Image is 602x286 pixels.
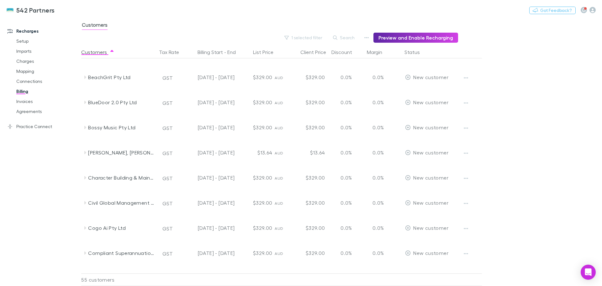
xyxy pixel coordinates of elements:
div: Character Building & Maintenance Pty LtdGST[DATE] - [DATE]$329.00AUD$329.000.0%0.0%EditNew customer [81,165,485,190]
button: 1 selected filter [281,34,326,41]
a: Practice Connect [1,121,85,132]
div: [DATE] - [DATE] [183,140,235,165]
button: Billing Start - End [198,46,243,58]
div: [PERSON_NAME], [PERSON_NAME] [88,140,155,165]
button: List Price [253,46,281,58]
div: Bossy Music Pty LtdGST[DATE] - [DATE]$329.00AUD$329.000.0%0.0%EditNew customer [81,115,485,140]
div: [DATE] - [DATE] [183,215,235,240]
div: $13.64 [290,140,327,165]
h3: 542 Partners [16,6,55,14]
span: New customer [413,74,448,80]
button: Search [330,34,358,41]
button: Status [404,46,427,58]
button: Customers [81,46,114,58]
div: $329.00 [237,90,275,115]
button: Client Price [300,46,334,58]
button: GST [160,198,176,208]
span: AUD [275,100,283,105]
span: Customers [82,22,108,30]
div: 0.0% [327,190,365,215]
a: Connections [10,76,85,86]
a: Agreements [10,106,85,116]
div: Compliant Superannuation FundGST[DATE] - [DATE]$329.00AUD$329.000.0%0.0%EditNew customer [81,240,485,266]
span: AUD [275,126,283,130]
div: $329.00 [237,165,275,190]
div: 0.0% [327,65,365,90]
div: $329.00 [290,215,327,240]
p: 0.0% [367,199,384,207]
div: 0.0% [327,240,365,266]
div: 55 customers [81,273,156,286]
div: Cogo Ai Pty LtdGST[DATE] - [DATE]$329.00AUD$329.000.0%0.0%EditNew customer [81,215,485,240]
div: $329.00 [290,165,327,190]
a: Charges [10,56,85,66]
div: 0.0% [327,215,365,240]
div: BeachGrit Pty Ltd [88,65,155,90]
p: 0.0% [367,99,384,106]
span: New customer [413,124,448,130]
div: BlueDoor 2.0 Pty LtdGST[DATE] - [DATE]$329.00AUD$329.000.0%0.0%EditNew customer [81,90,485,115]
div: $13.64 [237,140,275,165]
span: New customer [413,225,448,231]
button: GST [160,173,176,183]
div: [DATE] - [DATE] [183,165,235,190]
div: Bossy Music Pty Ltd [88,115,155,140]
div: [DATE] - [DATE] [183,240,235,266]
div: 0.0% [327,165,365,190]
span: New customer [413,250,448,256]
span: AUD [275,151,283,155]
div: $329.00 [290,240,327,266]
span: AUD [275,75,283,80]
div: $329.00 [290,90,327,115]
span: AUD [275,201,283,206]
a: 542 Partners [3,3,59,18]
a: Invoices [10,96,85,106]
div: 0.0% [327,90,365,115]
p: 0.0% [367,149,384,156]
button: Got Feedback? [529,7,576,14]
span: New customer [413,99,448,105]
div: $329.00 [290,65,327,90]
p: 0.0% [367,249,384,257]
div: $329.00 [290,190,327,215]
a: Recharges [1,26,85,36]
div: Compliant Superannuation Fund [88,240,155,266]
button: Tax Rate [159,46,187,58]
span: AUD [275,251,283,256]
div: Character Building & Maintenance Pty Ltd [88,165,155,190]
div: $329.00 [237,215,275,240]
div: $329.00 [237,115,275,140]
div: $329.00 [290,115,327,140]
div: [DATE] - [DATE] [183,190,235,215]
button: GST [160,224,176,234]
button: Discount [331,46,360,58]
p: 0.0% [367,174,384,181]
span: AUD [275,176,283,181]
div: Civil Global Management Pty Ltd [88,190,155,215]
a: Billing [10,86,85,96]
p: 0.0% [367,73,384,81]
button: GST [160,98,176,108]
div: 0.0% [327,140,365,165]
div: [DATE] - [DATE] [183,115,235,140]
div: Civil Global Management Pty LtdGST[DATE] - [DATE]$329.00AUD$329.000.0%0.0%EditNew customer [81,190,485,215]
div: Open Intercom Messenger [581,265,596,280]
button: GST [160,249,176,259]
img: 542 Partners's Logo [6,6,14,14]
button: GST [160,123,176,133]
div: $329.00 [237,65,275,90]
button: Margin [367,46,390,58]
span: AUD [275,226,283,231]
span: New customer [413,200,448,206]
a: Mapping [10,66,85,76]
div: $329.00 [237,190,275,215]
div: $329.00 [237,240,275,266]
div: BeachGrit Pty LtdGST[DATE] - [DATE]$329.00AUD$329.000.0%0.0%EditNew customer [81,65,485,90]
p: 0.0% [367,224,384,232]
a: Imports [10,46,85,56]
